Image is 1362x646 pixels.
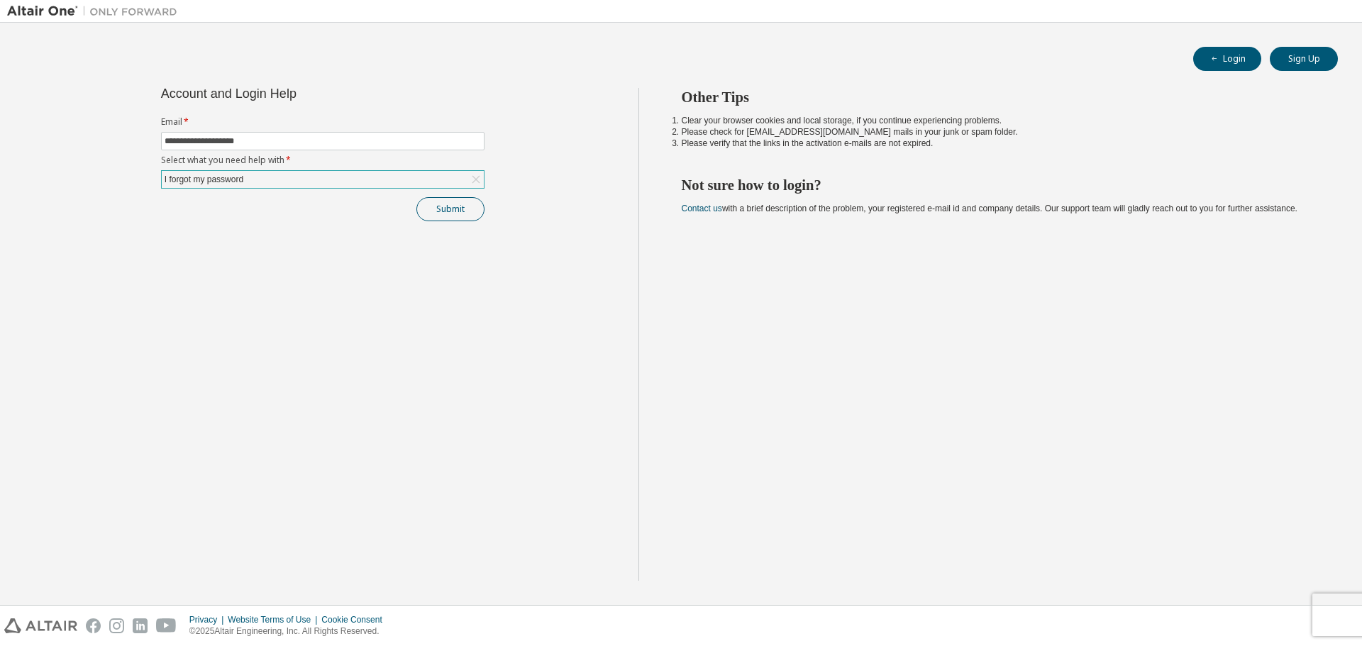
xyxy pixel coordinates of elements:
[7,4,184,18] img: Altair One
[416,197,485,221] button: Submit
[682,115,1313,126] li: Clear your browser cookies and local storage, if you continue experiencing problems.
[189,614,228,625] div: Privacy
[682,126,1313,138] li: Please check for [EMAIL_ADDRESS][DOMAIN_NAME] mails in your junk or spam folder.
[156,618,177,633] img: youtube.svg
[1193,47,1261,71] button: Login
[4,618,77,633] img: altair_logo.svg
[86,618,101,633] img: facebook.svg
[682,204,1297,213] span: with a brief description of the problem, your registered e-mail id and company details. Our suppo...
[1270,47,1338,71] button: Sign Up
[162,171,484,188] div: I forgot my password
[161,155,485,166] label: Select what you need help with
[682,176,1313,194] h2: Not sure how to login?
[682,88,1313,106] h2: Other Tips
[321,614,390,625] div: Cookie Consent
[161,116,485,128] label: Email
[228,614,321,625] div: Website Terms of Use
[189,625,391,637] p: © 2025 Altair Engineering, Inc. All Rights Reserved.
[161,88,420,99] div: Account and Login Help
[682,138,1313,149] li: Please verify that the links in the activation e-mails are not expired.
[133,618,148,633] img: linkedin.svg
[682,204,722,213] a: Contact us
[109,618,124,633] img: instagram.svg
[162,172,245,187] div: I forgot my password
